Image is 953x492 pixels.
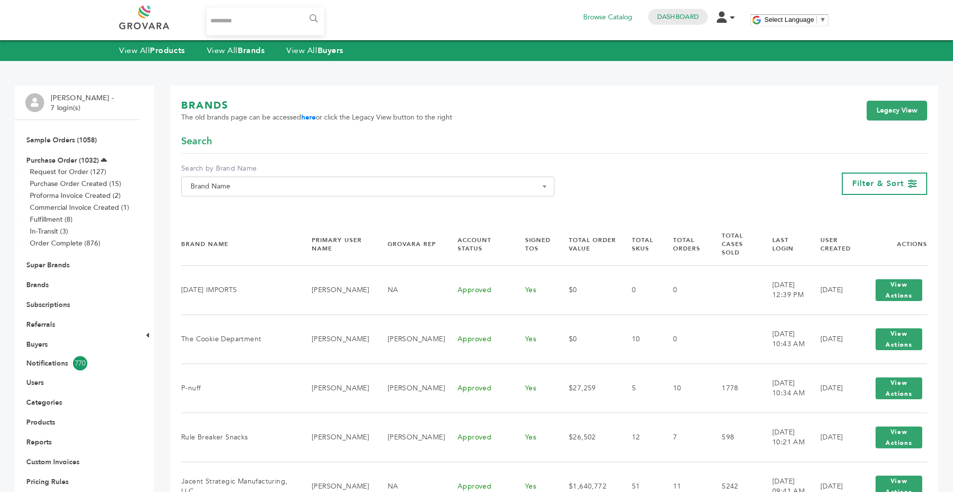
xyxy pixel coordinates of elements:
td: $0 [556,265,619,314]
span: ▼ [819,16,826,23]
a: In-Transit (3) [30,227,68,236]
td: [DATE] [808,364,858,413]
td: NA [375,265,445,314]
th: Last Login [760,223,808,265]
a: Super Brands [26,260,69,270]
a: Proforma Invoice Created (2) [30,191,121,200]
a: Select Language​ [764,16,826,23]
a: Custom Invoices [26,457,79,467]
td: [PERSON_NAME] [375,364,445,413]
td: [DATE] [808,314,858,364]
th: Total SKUs [619,223,661,265]
strong: Products [150,45,185,56]
td: P-nuff [181,364,299,413]
span: 770 [73,356,87,370]
a: Legacy View [867,101,927,121]
a: Categories [26,398,62,407]
td: [PERSON_NAME] [375,314,445,364]
a: Buyers [26,340,48,349]
td: Yes [513,314,556,364]
td: Yes [513,413,556,462]
th: Primary User Name [299,223,375,265]
td: [PERSON_NAME] [299,413,375,462]
td: 7 [661,413,709,462]
a: Commercial Invoice Created (1) [30,203,129,212]
td: [DATE] 10:34 AM [760,364,808,413]
a: Subscriptions [26,300,70,309]
td: Yes [513,364,556,413]
a: Reports [26,437,52,447]
a: Sample Orders (1058) [26,135,97,145]
span: The old brands page can be accessed or click the Legacy View button to the right [181,113,452,123]
td: Approved [445,413,513,462]
td: [PERSON_NAME] [375,413,445,462]
label: Search by Brand Name [181,164,554,174]
span: ​ [817,16,817,23]
button: View Actions [876,377,922,399]
td: 12 [619,413,661,462]
th: Signed TOS [513,223,556,265]
td: $0 [556,314,619,364]
td: 10 [661,364,709,413]
td: 0 [661,314,709,364]
strong: Buyers [318,45,343,56]
a: Request for Order (127) [30,167,106,177]
button: View Actions [876,427,922,448]
td: [PERSON_NAME] [299,314,375,364]
td: Yes [513,265,556,314]
td: 598 [709,413,760,462]
th: Total Cases Sold [709,223,760,265]
a: here [301,113,316,122]
th: Total Orders [661,223,709,265]
td: 5 [619,364,661,413]
a: Brands [26,280,49,290]
td: [DATE] IMPORTS [181,265,299,314]
a: View AllBrands [207,45,265,56]
td: [DATE] 12:39 PM [760,265,808,314]
span: Filter & Sort [852,178,904,189]
td: Approved [445,314,513,364]
td: 0 [619,265,661,314]
a: View AllBuyers [286,45,343,56]
img: profile.png [25,93,44,112]
span: Brand Name [181,177,554,196]
li: [PERSON_NAME] - 7 login(s) [51,93,116,113]
th: Total Order Value [556,223,619,265]
td: 0 [661,265,709,314]
a: Browse Catalog [583,12,632,23]
th: Account Status [445,223,513,265]
a: Purchase Order Created (15) [30,179,121,188]
a: Products [26,418,55,427]
td: [DATE] 10:21 AM [760,413,808,462]
a: Pricing Rules [26,477,68,487]
a: Fulfillment (8) [30,215,72,224]
td: [PERSON_NAME] [299,364,375,413]
td: The Cookie Department [181,314,299,364]
a: Users [26,378,44,387]
strong: Brands [238,45,265,56]
a: Referrals [26,320,55,329]
td: [DATE] [808,413,858,462]
input: Search... [206,7,324,35]
span: Brand Name [187,180,549,193]
td: 10 [619,314,661,364]
a: Dashboard [657,12,699,21]
h1: BRANDS [181,99,452,113]
th: Brand Name [181,223,299,265]
th: Actions [858,223,927,265]
a: View AllProducts [119,45,185,56]
td: Approved [445,364,513,413]
a: Notifications770 [26,356,128,370]
th: Grovara Rep [375,223,445,265]
td: $27,259 [556,364,619,413]
td: 1778 [709,364,760,413]
td: [DATE] 10:43 AM [760,314,808,364]
a: Order Complete (876) [30,239,100,248]
button: View Actions [876,279,922,301]
th: User Created [808,223,858,265]
td: Approved [445,265,513,314]
span: Search [181,134,212,148]
button: View Actions [876,328,922,350]
td: $26,502 [556,413,619,462]
td: Rule Breaker Snacks [181,413,299,462]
